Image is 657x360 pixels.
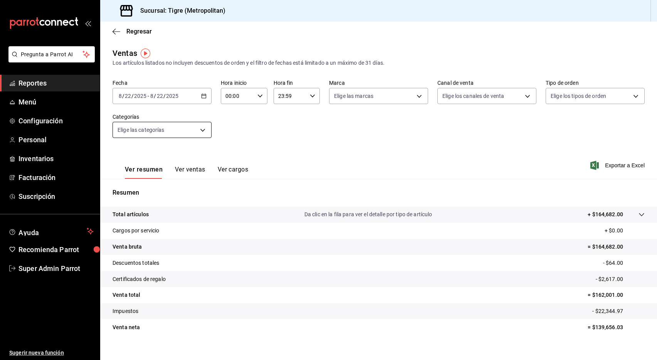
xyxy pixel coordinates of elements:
input: -- [124,93,131,99]
label: Categorías [113,114,212,119]
div: Los artículos listados no incluyen descuentos de orden y el filtro de fechas está limitado a un m... [113,59,645,67]
p: Resumen [113,188,645,197]
img: Tooltip marker [141,49,150,58]
span: Configuración [18,116,94,126]
span: Reportes [18,78,94,88]
p: Cargos por servicio [113,227,160,235]
p: Total artículos [113,210,149,219]
p: Venta bruta [113,243,142,251]
p: Descuentos totales [113,259,159,267]
label: Marca [329,80,428,86]
p: = $162,001.00 [588,291,645,299]
p: - $2,617.00 [596,275,645,283]
span: / [163,93,166,99]
p: + $164,682.00 [588,210,623,219]
button: Pregunta a Parrot AI [8,46,95,62]
span: Facturación [18,172,94,183]
button: Ver resumen [125,166,163,179]
span: Elige las marcas [334,92,373,100]
span: / [131,93,134,99]
button: Ver cargos [218,166,249,179]
h3: Sucursal: Tigre (Metropolitan) [134,6,225,15]
span: Pregunta a Parrot AI [21,50,83,59]
p: = $164,682.00 [588,243,645,251]
span: Super Admin Parrot [18,263,94,274]
button: Ver ventas [175,166,205,179]
label: Hora inicio [221,80,267,86]
span: Personal [18,135,94,145]
input: -- [156,93,163,99]
span: Recomienda Parrot [18,244,94,255]
span: Elige los tipos de orden [551,92,606,100]
a: Pregunta a Parrot AI [5,56,95,64]
span: Ayuda [18,227,84,236]
label: Canal de venta [437,80,536,86]
input: ---- [166,93,179,99]
label: Hora fin [274,80,320,86]
span: Elige las categorías [118,126,165,134]
span: Menú [18,97,94,107]
button: Regresar [113,28,152,35]
div: Ventas [113,47,137,59]
span: Regresar [126,28,152,35]
button: Exportar a Excel [592,161,645,170]
p: Venta total [113,291,140,299]
span: / [154,93,156,99]
p: - $64.00 [603,259,645,267]
span: Elige los canales de venta [442,92,504,100]
span: / [122,93,124,99]
p: - $22,344.97 [592,307,645,315]
p: + $0.00 [605,227,645,235]
button: open_drawer_menu [85,20,91,26]
label: Tipo de orden [546,80,645,86]
p: = $139,656.03 [588,323,645,331]
span: Sugerir nueva función [9,349,94,357]
p: Impuestos [113,307,138,315]
input: ---- [134,93,147,99]
div: navigation tabs [125,166,248,179]
span: - [148,93,149,99]
input: -- [150,93,154,99]
p: Certificados de regalo [113,275,166,283]
label: Fecha [113,80,212,86]
p: Da clic en la fila para ver el detalle por tipo de artículo [304,210,432,219]
p: Venta neta [113,323,140,331]
span: Inventarios [18,153,94,164]
span: Suscripción [18,191,94,202]
input: -- [118,93,122,99]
